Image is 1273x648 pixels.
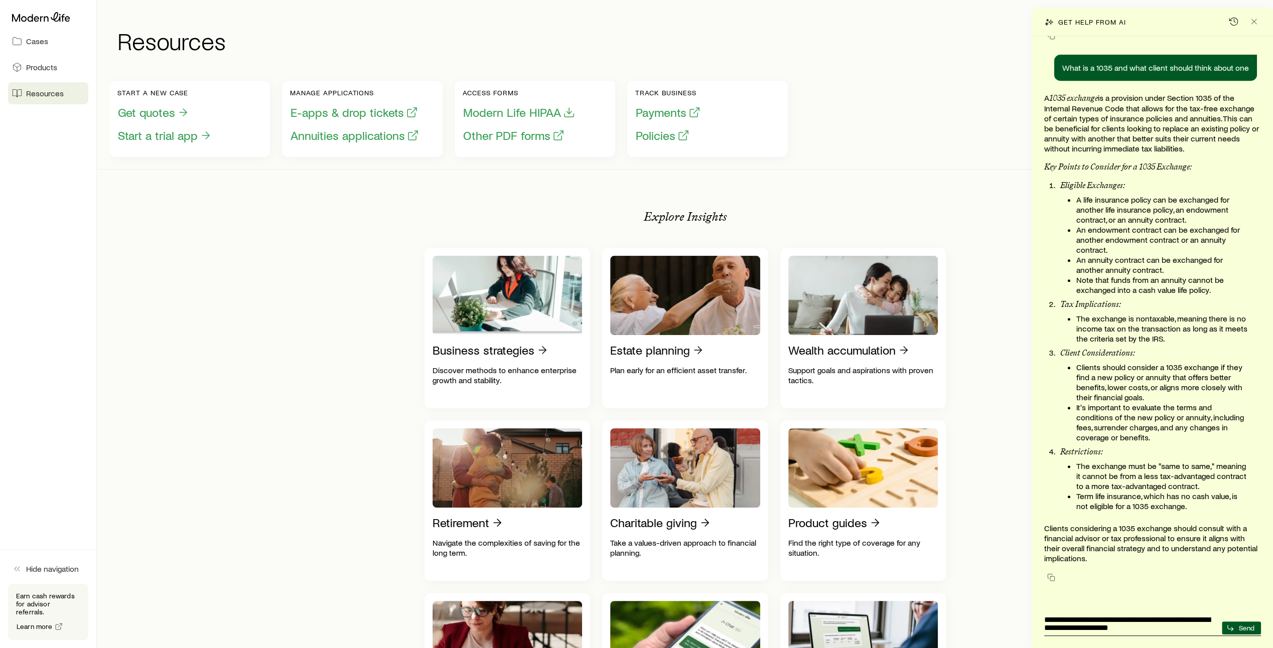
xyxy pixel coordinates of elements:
[1060,181,1125,190] strong: Eligible Exchanges:
[26,88,64,98] span: Resources
[1062,63,1249,73] p: What is a 1035 and what client should think about one
[26,564,79,574] span: Hide navigation
[8,584,88,640] div: Earn cash rewards for advisor referrals.Learn more
[1060,447,1103,456] strong: Restrictions:
[1238,624,1254,632] p: Send
[1076,225,1249,255] li: An endowment contract can be exchanged for another endowment contract or an annuity contract.
[16,592,80,616] p: Earn cash rewards for advisor referrals.
[1076,313,1249,344] li: The exchange is nontaxable, meaning there is no income tax on the transaction as long as it meets...
[1044,93,1261,153] p: A is a provision under Section 1035 of the Internal Revenue Code that allows for the tax-free exc...
[1222,621,1261,634] button: Send
[1076,491,1249,511] li: Term life insurance, which has no cash value, is not eligible for a 1035 exchange.
[1049,93,1098,103] strong: 1035 exchange
[780,420,946,581] a: Product guidesFind the right type of coverage for any situation.
[1076,362,1249,402] li: Clients should consider a 1035 exchange if they find a new policy or annuity that offers better b...
[1060,299,1121,309] strong: Tax Implications:
[290,89,419,97] p: Manage applications
[1060,348,1135,358] strong: Client Considerations:
[117,105,190,120] button: Get quotes
[425,248,591,408] a: Business strategiesDiscover methods to enhance enterprise growth and stability.
[610,516,697,530] p: Charitable giving
[26,36,48,46] span: Cases
[463,89,576,97] p: Access forms
[1076,275,1249,295] li: Note that funds from an annuity cannot be exchanged into a cash value life policy.
[788,538,938,558] p: Find the right type of coverage for any situation.
[1076,402,1249,442] li: It's important to evaluate the terms and conditions of the new policy or annuity, including fees,...
[1044,162,1192,172] strong: Key Points to Consider for a 1035 Exchange:
[117,29,1261,53] h1: Resources
[644,210,727,224] p: Explore Insights
[433,428,583,508] img: Retirement
[602,248,768,408] a: Estate planningPlan early for an efficient asset transfer.
[433,343,534,357] p: Business strategies
[8,558,88,580] button: Hide navigation
[290,128,419,143] button: Annuities applications
[433,256,583,335] img: Business strategies
[117,89,212,97] p: Start a new case
[635,128,690,143] button: Policies
[8,56,88,78] a: Products
[1076,195,1249,225] li: A life insurance policy can be exchanged for another life insurance policy, an endowment contract...
[8,30,88,52] a: Cases
[117,128,212,143] button: Start a trial app
[610,256,760,335] img: Estate planning
[425,420,591,581] a: RetirementNavigate the complexities of saving for the long term.
[610,343,690,357] p: Estate planning
[788,516,867,530] p: Product guides
[788,343,896,357] p: Wealth accumulation
[433,365,583,385] p: Discover methods to enhance enterprise growth and stability.
[610,365,760,375] p: Plan early for an efficient asset transfer.
[463,105,576,120] button: Modern Life HIPAA
[290,105,418,120] button: E-apps & drop tickets
[1247,15,1261,29] button: Close
[788,428,938,508] img: Product guides
[433,538,583,558] p: Navigate the complexities of saving for the long term.
[788,256,938,335] img: Wealth accumulation
[1076,255,1249,275] li: An annuity contract can be exchanged for another annuity contract.
[780,248,946,408] a: Wealth accumulationSupport goals and aspirations with proven tactics.
[610,538,760,558] p: Take a values-driven approach to financial planning.
[1044,523,1261,563] p: Clients considering a 1035 exchange should consult with a financial advisor or tax professional t...
[26,62,57,72] span: Products
[8,82,88,104] a: Resources
[1076,461,1249,491] li: The exchange must be "same to same," meaning it cannot be from a less tax-advantaged contract to ...
[463,128,565,143] button: Other PDF forms
[635,89,701,97] p: Track business
[635,105,701,120] button: Payments
[602,420,768,581] a: Charitable givingTake a values-driven approach to financial planning.
[788,365,938,385] p: Support goals and aspirations with proven tactics.
[1058,18,1125,26] p: Get help from AI
[433,516,489,530] p: Retirement
[17,623,53,630] span: Learn more
[610,428,760,508] img: Charitable giving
